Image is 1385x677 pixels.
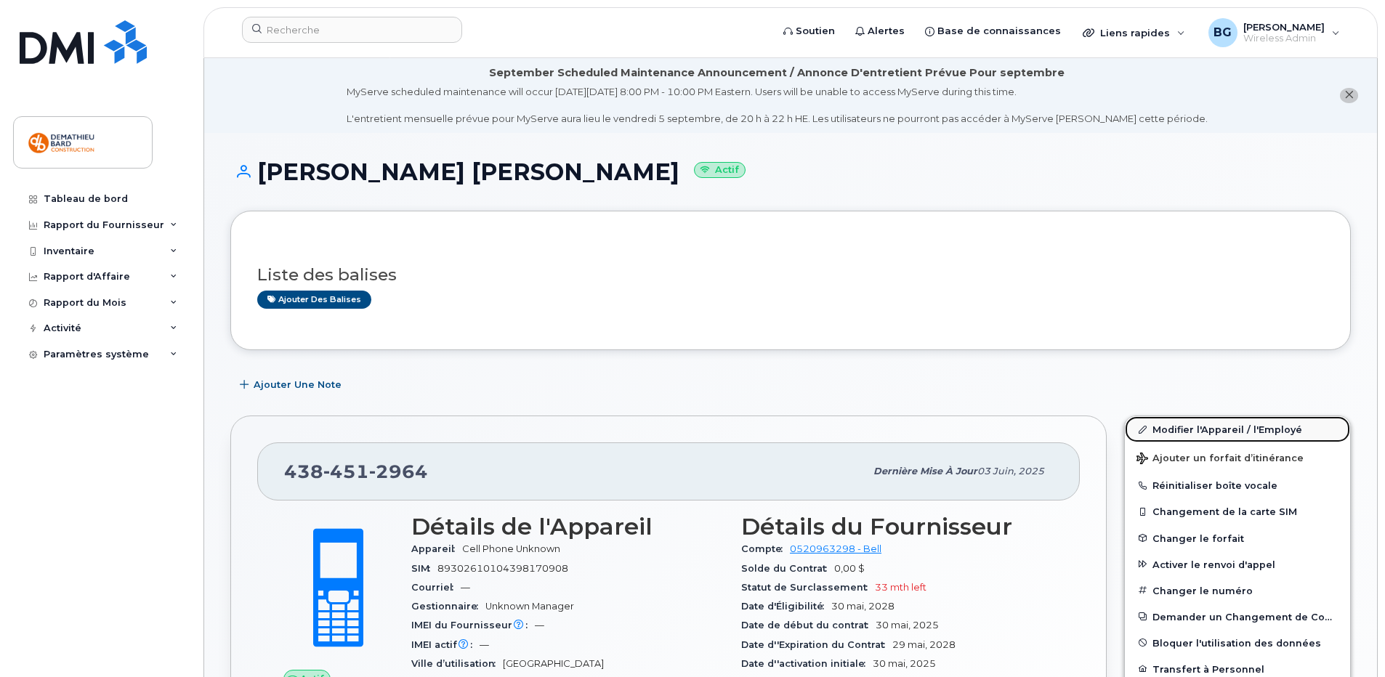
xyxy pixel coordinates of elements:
button: Changer le numéro [1125,577,1350,604]
span: 30 mai, 2025 [873,658,936,669]
span: 33 mth left [875,582,926,593]
button: Demander un Changement de Compte [1125,604,1350,630]
span: — [461,582,470,593]
span: Unknown Manager [485,601,574,612]
small: Actif [694,162,746,179]
span: IMEI actif [411,639,480,650]
div: MyServe scheduled maintenance will occur [DATE][DATE] 8:00 PM - 10:00 PM Eastern. Users will be u... [347,85,1208,126]
span: [GEOGRAPHIC_DATA] [503,658,604,669]
span: 29 mai, 2028 [892,639,956,650]
button: Réinitialiser boîte vocale [1125,472,1350,498]
span: Cell Phone Unknown [462,543,560,554]
span: Ajouter une Note [254,378,342,392]
span: Date d''activation initiale [741,658,873,669]
a: Ajouter des balises [257,291,371,309]
span: Dernière mise à jour [873,466,977,477]
span: 2964 [369,461,428,482]
h3: Liste des balises [257,266,1324,284]
span: 438 [284,461,428,482]
h1: [PERSON_NAME] [PERSON_NAME] [230,159,1351,185]
a: 0520963298 - Bell [790,543,881,554]
span: Statut de Surclassement [741,582,875,593]
h3: Détails de l'Appareil [411,514,724,540]
button: Changement de la carte SIM [1125,498,1350,524]
button: Ajouter un forfait d’itinérance [1125,442,1350,472]
span: Solde du Contrat [741,563,834,574]
span: 03 juin, 2025 [977,466,1044,477]
button: Activer le renvoi d'appel [1125,551,1350,577]
span: 451 [323,461,369,482]
span: Appareil [411,543,462,554]
span: Compte [741,543,790,554]
a: Modifier l'Appareil / l'Employé [1125,416,1350,442]
span: 30 mai, 2028 [831,601,895,612]
span: Gestionnaire [411,601,485,612]
span: Changer le forfait [1152,532,1244,543]
span: — [480,639,489,650]
span: 0,00 $ [834,563,865,574]
span: Activer le renvoi d'appel [1152,559,1275,569]
span: Ville d’utilisation [411,658,503,669]
button: Bloquer l'utilisation des données [1125,630,1350,656]
span: SIM [411,563,437,574]
span: 89302610104398170908 [437,563,568,574]
span: — [535,620,544,631]
button: close notification [1340,88,1358,103]
span: Date d'Éligibilité [741,601,831,612]
div: September Scheduled Maintenance Announcement / Annonce D'entretient Prévue Pour septembre [489,65,1065,81]
span: Courriel [411,582,461,593]
span: IMEI du Fournisseur [411,620,535,631]
span: Date de début du contrat [741,620,876,631]
span: Date d''Expiration du Contrat [741,639,892,650]
button: Ajouter une Note [230,372,354,398]
span: 30 mai, 2025 [876,620,939,631]
span: Ajouter un forfait d’itinérance [1136,453,1304,466]
h3: Détails du Fournisseur [741,514,1054,540]
button: Changer le forfait [1125,525,1350,551]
